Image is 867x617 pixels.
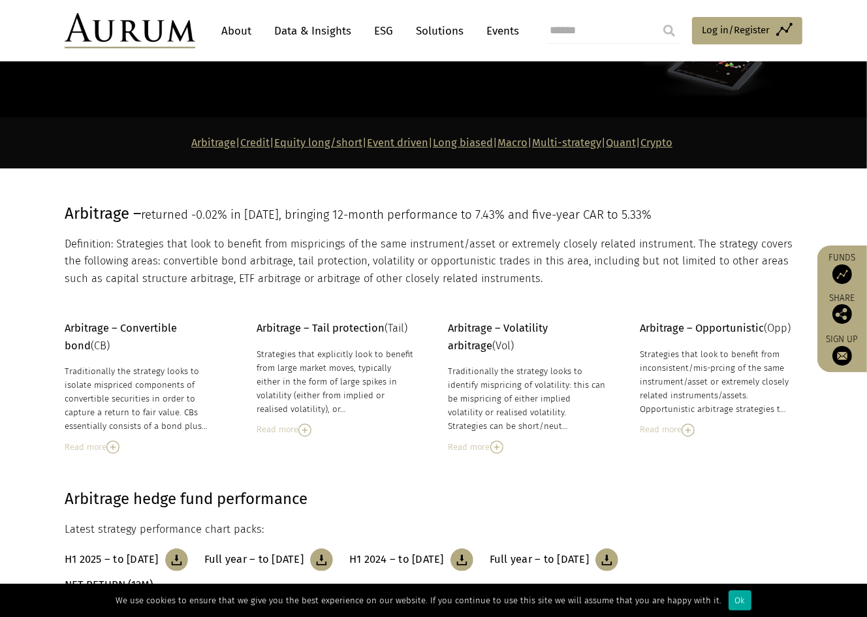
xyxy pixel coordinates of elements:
img: Share this post [832,304,852,324]
p: Definition: Strategies that look to benefit from mispricings of the same instrument/asset or extr... [65,236,799,287]
strong: Arbitrage – Convertible bond [65,322,177,351]
strong: | | | | | | | | [191,136,672,149]
img: Download Article [165,548,188,571]
a: Long biased [433,136,493,149]
input: Submit [656,18,682,44]
div: Read more [449,440,608,454]
div: Traditionally the strategy looks to identify mispricing of volatility: this can be mispricing of ... [449,364,608,434]
img: Aurum [65,13,195,48]
strong: Arbitrage – Opportunistic [640,322,764,334]
strong: NET RETURN (12M) [65,578,153,591]
h3: Full year – to [DATE] [204,553,304,566]
a: Funds [824,252,860,284]
a: ESG [368,19,400,43]
span: (Tail) [257,322,407,334]
a: Full year – to [DATE] [490,548,618,571]
div: Strategies that look to benefit from inconsistent/mis-prcing of the same instrument/asset or extr... [640,347,799,417]
div: Strategies that explicitly look to benefit from large market moves, typically either in the form ... [257,347,416,417]
p: (Vol) [449,320,608,355]
img: Access Funds [832,264,852,284]
img: Download Article [310,548,333,571]
a: Arbitrage [191,136,236,149]
a: Credit [240,136,270,149]
a: H1 2024 – to [DATE] [349,548,473,571]
a: Events [480,19,519,43]
img: Read More [106,441,119,454]
img: Download Article [595,548,618,571]
span: Arbitrage – [65,204,141,223]
a: Solutions [409,19,470,43]
a: Macro [497,136,528,149]
a: Log in/Register [692,17,802,44]
p: Latest strategy performance chart packs: [65,521,799,538]
img: Download Article [450,548,473,571]
a: Sign up [824,334,860,366]
p: (Opp) [640,320,799,337]
h3: H1 2025 – to [DATE] [65,553,159,566]
a: About [215,19,258,43]
strong: Arbitrage – Tail protection [257,322,385,334]
a: Data & Insights [268,19,358,43]
a: Full year – to [DATE] [204,548,333,571]
div: Share [824,294,860,324]
div: Traditionally the strategy looks to isolate mispriced components of convertible securities in ord... [65,364,224,434]
h3: Full year – to [DATE] [490,553,589,566]
img: Read More [298,424,311,437]
a: H1 2025 – to [DATE] [65,548,188,571]
h3: H1 2024 – to [DATE] [349,553,444,566]
a: Equity long/short [274,136,362,149]
strong: Arbitrage – Volatility arbitrage [449,322,548,351]
span: Log in/Register [702,22,770,38]
strong: Arbitrage hedge fund performance [65,490,307,508]
div: Ok [729,590,751,610]
img: Read More [682,424,695,437]
div: Read more [65,440,224,454]
div: Read more [257,422,416,437]
span: returned -0.02% in [DATE], bringing 12-month performance to 7.43% and five-year CAR to 5.33% [141,208,652,222]
a: Multi-strategy [532,136,601,149]
a: Crypto [640,136,672,149]
div: Read more [640,422,799,437]
img: Read More [490,441,503,454]
a: Quant [606,136,636,149]
img: Sign up to our newsletter [832,346,852,366]
a: Event driven [367,136,428,149]
span: (CB) [65,322,177,351]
